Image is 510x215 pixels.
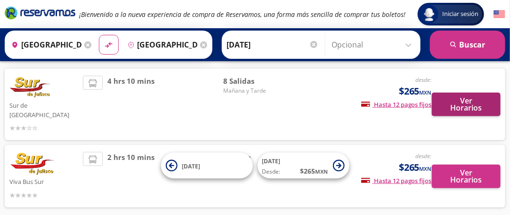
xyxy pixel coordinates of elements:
button: Ver Horarios [432,93,501,116]
button: English [494,8,505,20]
span: [DATE] [262,158,281,166]
input: Opcional [332,33,416,56]
button: [DATE]Desde:$265MXN [258,153,349,179]
em: desde: [416,152,432,160]
span: 1 Salida [224,152,290,163]
span: $265 [399,84,432,98]
span: 8 Salidas [224,76,290,87]
span: [DATE] [182,162,201,170]
span: Mañana y Tarde [224,87,290,95]
span: Iniciar sesión [438,9,482,19]
p: Viva Bus Sur [9,175,78,187]
small: MXN [420,89,432,96]
span: Hasta 12 pagos fijos [361,100,432,109]
span: Hasta 12 pagos fijos [361,176,432,185]
input: Buscar Origen [8,33,82,56]
span: Desde: [262,168,281,176]
img: Sur de Jalisco [9,76,51,99]
em: ¡Bienvenido a la nueva experiencia de compra de Reservamos, una forma más sencilla de comprar tus... [79,10,405,19]
input: Buscar Destino [124,33,198,56]
p: Sur de [GEOGRAPHIC_DATA] [9,99,78,119]
button: Buscar [430,31,505,59]
span: 2 hrs 10 mins [107,152,154,200]
input: Elegir Fecha [227,33,319,56]
button: Ver Horarios [432,165,501,188]
a: Brand Logo [5,6,75,23]
small: MXN [316,168,328,175]
em: desde: [416,76,432,84]
small: MXN [420,165,432,172]
button: [DATE] [161,153,253,179]
span: $265 [399,160,432,175]
i: Brand Logo [5,6,75,20]
span: $ 265 [300,167,328,176]
span: 4 hrs 10 mins [107,76,154,133]
img: Viva Bus Sur [9,152,56,175]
